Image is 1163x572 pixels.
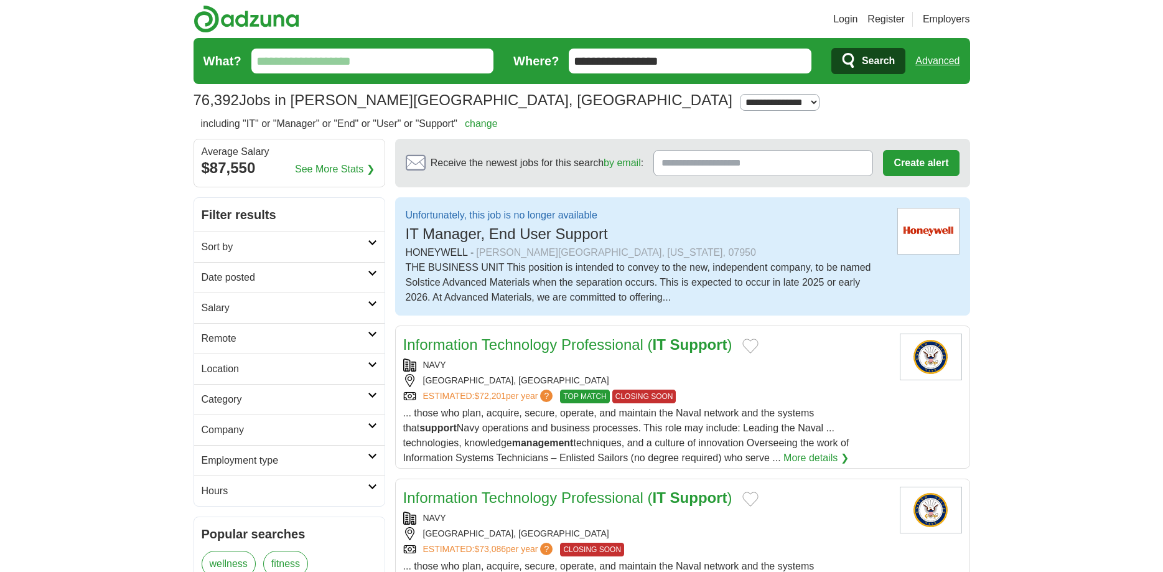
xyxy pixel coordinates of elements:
span: $72,201 [474,391,506,401]
span: $73,086 [474,544,506,554]
a: See More Stats ❯ [295,162,375,177]
a: ESTIMATED:$73,086per year? [423,543,556,556]
a: Salary [194,293,385,323]
strong: IT [653,489,666,506]
a: Employment type [194,445,385,476]
span: TOP MATCH [560,390,609,403]
div: Average Salary [202,147,377,157]
h2: including "IT" or "Manager" or "End" or "User" or "Support" [201,116,498,131]
span: IT Manager, End User Support [406,225,608,242]
a: Hours [194,476,385,506]
a: change [465,118,498,129]
div: $87,550 [202,157,377,179]
a: Sort by [194,232,385,262]
span: ? [540,390,553,402]
strong: management [512,438,574,448]
span: Search [862,49,895,73]
a: Location [194,354,385,384]
strong: Support [670,489,727,506]
span: Receive the newest jobs for this search : [431,156,643,171]
h2: Filter results [194,198,385,232]
h1: Jobs in [PERSON_NAME][GEOGRAPHIC_DATA], [GEOGRAPHIC_DATA] [194,91,732,108]
label: What? [203,52,241,70]
strong: support [419,423,457,433]
img: Direct Employers logo [897,208,960,255]
a: ESTIMATED:$72,201per year? [423,390,556,403]
span: CLOSING SOON [612,390,676,403]
button: Create alert [883,150,959,176]
a: Information Technology Professional (IT Support) [403,336,732,353]
div: [GEOGRAPHIC_DATA], [GEOGRAPHIC_DATA] [403,374,890,387]
h2: Company [202,423,368,438]
span: ? [540,543,553,555]
h2: Hours [202,484,368,499]
span: - [470,245,474,260]
p: Unfortunately, this job is no longer available [406,208,608,223]
h2: Salary [202,301,368,316]
span: ... those who plan, acquire, secure, operate, and maintain the Naval network and the systems that... [403,408,849,463]
a: Category [194,384,385,415]
span: 76,392 [194,89,239,111]
a: Employers [923,12,970,27]
h2: Remote [202,331,368,346]
a: Advanced [915,49,960,73]
img: U.S. Navy logo [900,334,962,380]
label: Where? [513,52,559,70]
a: Company [194,415,385,445]
a: by email [604,157,641,168]
h2: Sort by [202,240,368,255]
h2: Date posted [202,270,368,285]
img: U.S. Navy logo [900,487,962,533]
a: NAVY [423,513,446,523]
img: Adzuna logo [194,5,299,33]
a: More details ❯ [783,451,849,466]
h2: Popular searches [202,525,377,543]
a: Date posted [194,262,385,293]
button: Add to favorite jobs [742,492,759,507]
button: Search [831,48,905,74]
span: CLOSING SOON [560,543,624,556]
a: Login [833,12,857,27]
h2: Location [202,362,368,377]
h2: Employment type [202,453,368,468]
h2: Category [202,392,368,407]
strong: Support [670,336,727,353]
div: [PERSON_NAME][GEOGRAPHIC_DATA], [US_STATE], 07950 [476,245,756,260]
a: Information Technology Professional (IT Support) [403,489,732,506]
a: Register [867,12,905,27]
strong: IT [653,336,666,353]
div: [GEOGRAPHIC_DATA], [GEOGRAPHIC_DATA] [403,527,890,540]
button: Add to favorite jobs [742,339,759,354]
div: THE BUSINESS UNIT This position is intended to convey to the new, independent company, to be name... [406,260,887,305]
div: HONEYWELL [406,245,887,260]
a: NAVY [423,360,446,370]
a: Remote [194,323,385,354]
